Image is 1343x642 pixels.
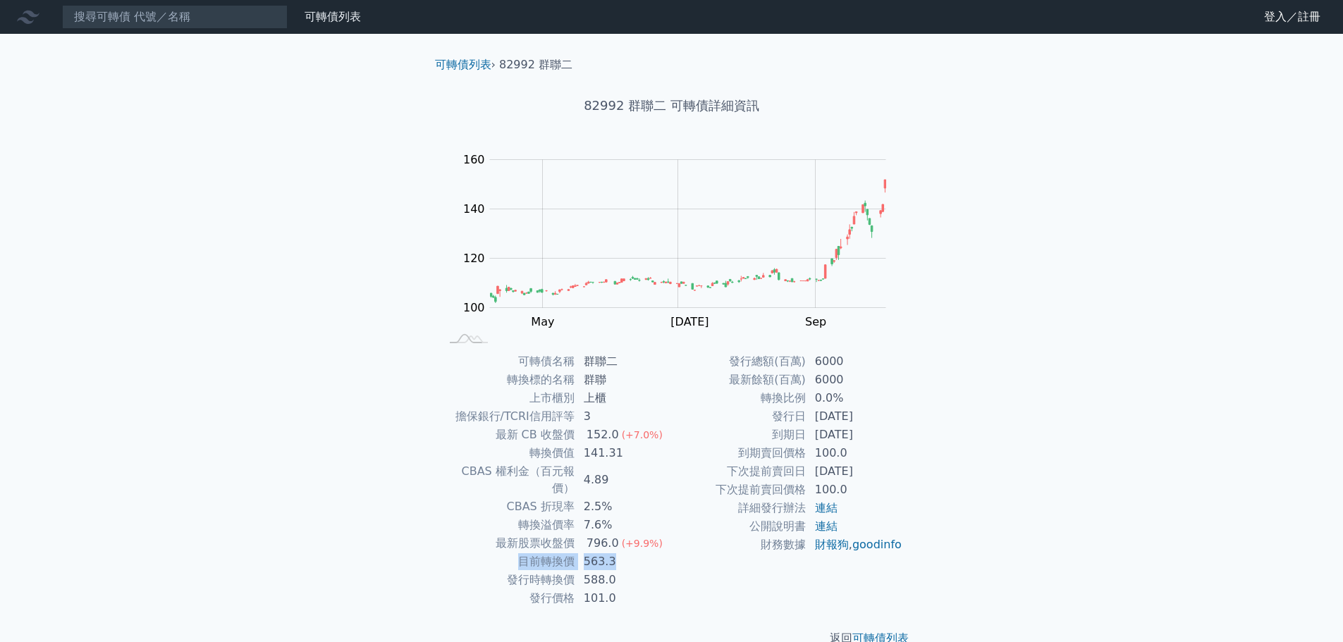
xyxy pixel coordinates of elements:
td: 財務數據 [672,536,807,554]
td: 群聯二 [575,352,672,371]
td: 發行價格 [441,589,575,607]
iframe: Chat Widget [1273,574,1343,642]
td: 發行時轉換價 [441,571,575,589]
span: (+7.0%) [622,429,663,440]
tspan: 100 [463,301,485,314]
a: 連結 [815,519,838,533]
li: 82992 群聯二 [499,56,572,73]
a: 可轉債列表 [435,58,491,71]
tspan: [DATE] [670,315,709,328]
g: Series [490,180,885,303]
li: › [435,56,496,73]
h1: 82992 群聯二 可轉債詳細資訊 [424,96,920,116]
td: 詳細發行辦法 [672,499,807,517]
td: [DATE] [807,462,903,481]
td: 到期日 [672,426,807,444]
div: 聊天小工具 [1273,574,1343,642]
td: 目前轉換價 [441,553,575,571]
td: 發行總額(百萬) [672,352,807,371]
td: 轉換比例 [672,389,807,407]
div: 152.0 [584,426,622,443]
td: 3 [575,407,672,426]
tspan: 140 [463,202,485,216]
td: 6000 [807,371,903,389]
td: 141.31 [575,444,672,462]
a: 可轉債列表 [305,10,361,23]
td: 發行日 [672,407,807,426]
td: 563.3 [575,553,672,571]
td: 上市櫃別 [441,389,575,407]
td: 公開說明書 [672,517,807,536]
td: 可轉債名稱 [441,352,575,371]
td: 轉換溢價率 [441,516,575,534]
tspan: 160 [463,153,485,166]
g: Chart [456,153,907,328]
td: 下次提前賣回日 [672,462,807,481]
td: 6000 [807,352,903,371]
td: 4.89 [575,462,672,498]
td: , [807,536,903,554]
td: 2.5% [575,498,672,516]
td: 上櫃 [575,389,672,407]
td: 101.0 [575,589,672,607]
td: 最新餘額(百萬) [672,371,807,389]
td: 轉換標的名稱 [441,371,575,389]
a: 連結 [815,501,838,514]
a: 財報狗 [815,538,849,551]
td: 到期賣回價格 [672,444,807,462]
td: 100.0 [807,444,903,462]
td: 588.0 [575,571,672,589]
td: 0.0% [807,389,903,407]
td: 100.0 [807,481,903,499]
td: CBAS 權利金（百元報價） [441,462,575,498]
a: goodinfo [852,538,902,551]
input: 搜尋可轉債 代號／名稱 [62,5,288,29]
td: [DATE] [807,407,903,426]
td: 下次提前賣回價格 [672,481,807,499]
td: 最新 CB 收盤價 [441,426,575,444]
tspan: 120 [463,252,485,265]
td: 群聯 [575,371,672,389]
td: 擔保銀行/TCRI信用評等 [441,407,575,426]
div: 796.0 [584,535,622,552]
span: (+9.9%) [622,538,663,549]
tspan: May [531,315,554,328]
td: 7.6% [575,516,672,534]
td: CBAS 折現率 [441,498,575,516]
td: 轉換價值 [441,444,575,462]
a: 登入／註冊 [1253,6,1332,28]
td: 最新股票收盤價 [441,534,575,553]
td: [DATE] [807,426,903,444]
tspan: Sep [805,315,826,328]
